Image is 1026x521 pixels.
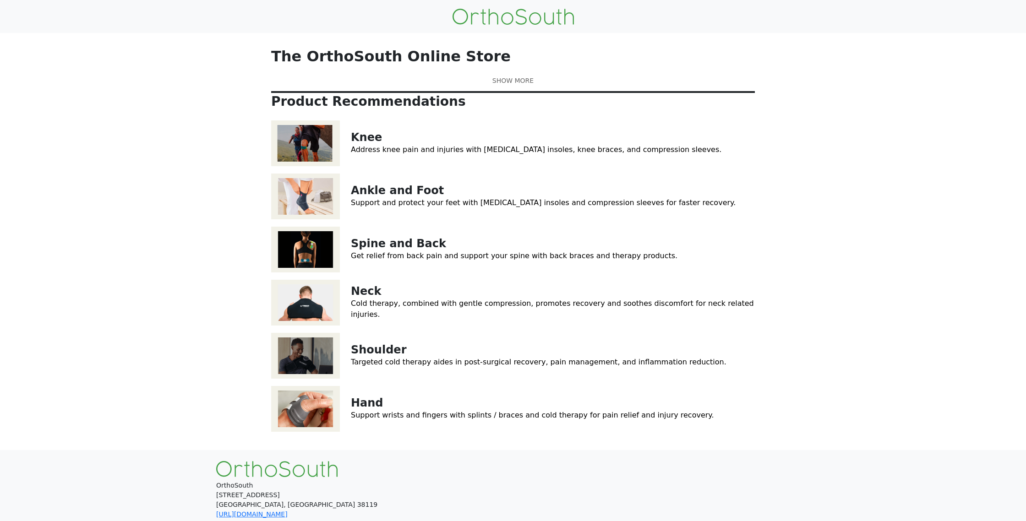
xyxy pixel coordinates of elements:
[351,198,736,207] a: Support and protect your feet with [MEDICAL_DATA] insoles and compression sleeves for faster reco...
[351,411,714,419] a: Support wrists and fingers with splints / braces and cold therapy for pain relief and injury reco...
[271,333,340,379] img: Shoulder
[271,386,340,432] img: Hand
[271,280,340,326] img: Neck
[351,251,677,260] a: Get relief from back pain and support your spine with back braces and therapy products.
[351,343,406,356] a: Shoulder
[351,184,444,197] a: Ankle and Foot
[351,285,382,298] a: Neck
[271,227,340,272] img: Spine and Back
[351,396,383,409] a: Hand
[271,120,340,166] img: Knee
[271,94,755,109] p: Product Recommendations
[216,461,338,477] img: OrthoSouth
[351,131,382,144] a: Knee
[271,48,755,65] p: The OrthoSouth Online Store
[351,237,446,250] a: Spine and Back
[351,145,721,154] a: Address knee pain and injuries with [MEDICAL_DATA] insoles, knee braces, and compression sleeves.
[453,9,574,25] img: OrthoSouth
[216,510,288,518] a: [URL][DOMAIN_NAME]
[351,358,726,366] a: Targeted cold therapy aides in post-surgical recovery, pain management, and inflammation reduction.
[351,299,754,319] a: Cold therapy, combined with gentle compression, promotes recovery and soothes discomfort for neck...
[271,174,340,219] img: Ankle and Foot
